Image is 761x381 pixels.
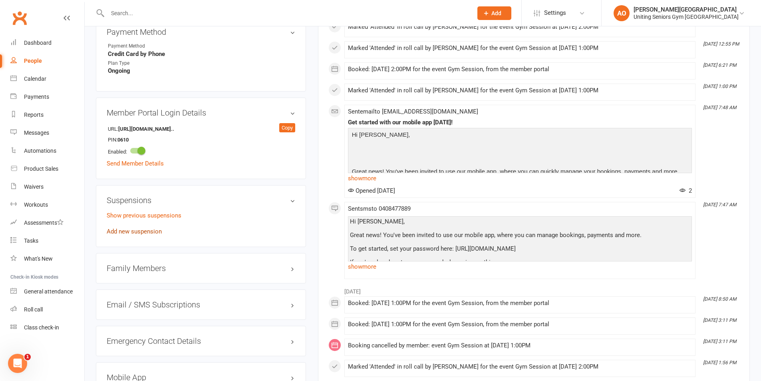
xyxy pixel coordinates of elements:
div: Marked 'Attended' in roll call by [PERSON_NAME] for the event Gym Session at [DATE] 1:00PM [348,45,692,52]
div: Reports [24,112,44,118]
a: Messages [10,124,84,142]
div: Assessments [24,219,64,226]
strong: 0610 [117,136,163,144]
i: [DATE] 3:11 PM [703,317,736,323]
div: Workouts [24,201,48,208]
div: AO [614,5,630,21]
li: [DATE] [328,283,739,296]
span: Add [491,10,501,16]
i: [DATE] 8:50 AM [703,296,736,302]
button: Add [477,6,511,20]
a: People [10,52,84,70]
a: Reports [10,106,84,124]
a: Dashboard [10,34,84,52]
div: Copy [279,123,295,133]
div: Uniting Seniors Gym [GEOGRAPHIC_DATA] [634,13,739,20]
div: What's New [24,255,53,262]
a: Product Sales [10,160,84,178]
h3: Suspensions [107,196,295,205]
div: Roll call [24,306,43,313]
span: Opened [DATE] [348,187,395,194]
div: General attendance [24,288,73,295]
iframe: Intercom live chat [8,354,27,373]
a: show more [348,261,692,272]
h3: Payment Method [107,28,295,36]
a: Send Member Details [107,160,164,167]
strong: [URL][DOMAIN_NAME].. [118,125,174,134]
a: Calendar [10,70,84,88]
input: Search... [105,8,467,19]
li: Enabled: [107,145,295,157]
a: Show previous suspensions [107,212,181,219]
a: Tasks [10,232,84,250]
p: Hi [PERSON_NAME], [350,130,690,142]
div: Waivers [24,184,44,190]
span: Sent email to [EMAIL_ADDRESS][DOMAIN_NAME] [348,108,478,115]
i: [DATE] 6:21 PM [703,62,736,68]
i: [DATE] 12:55 PM [703,41,739,47]
h3: Family Members [107,264,295,273]
a: Class kiosk mode [10,319,84,337]
div: Marked 'Attended' in roll call by [PERSON_NAME] for the event Gym Session at [DATE] 2:00PM [348,24,692,30]
div: Payments [24,94,49,100]
strong: Credit Card by Phone [108,50,295,58]
div: Payment Method [108,42,174,50]
li: URL: [107,123,295,134]
div: Booking cancelled by member: event Gym Session at [DATE] 1:00PM [348,342,692,349]
div: Marked 'Attended' in roll call by [PERSON_NAME] for the event Gym Session at [DATE] 1:00PM [348,87,692,94]
div: Booked: [DATE] 2:00PM for the event Gym Session, from the member portal [348,66,692,73]
h3: Emergency Contact Details [107,337,295,345]
span: 1 [24,354,31,360]
a: Automations [10,142,84,160]
i: [DATE] 7:47 AM [703,202,736,207]
div: [PERSON_NAME][GEOGRAPHIC_DATA] [634,6,739,13]
i: [DATE] 3:11 PM [703,339,736,344]
a: Assessments [10,214,84,232]
div: People [24,58,42,64]
a: Waivers [10,178,84,196]
div: Automations [24,148,56,154]
strong: Ongoing [108,67,295,74]
li: PIN: [107,134,295,145]
a: Workouts [10,196,84,214]
p: Great news! You've been invited to use our mobile app, where you can quickly manage your bookings... [350,167,690,178]
i: [DATE] 1:00 PM [703,84,736,89]
div: Hi [PERSON_NAME], Great news! You've been invited to use our mobile app, where you can manage boo... [350,218,690,293]
div: Booked: [DATE] 1:00PM for the event Gym Session, from the member portal [348,300,692,307]
span: Sent sms to 0408477889 [348,205,411,212]
h3: Member Portal Login Details [107,108,295,117]
i: [DATE] 7:48 AM [703,105,736,110]
div: Booked: [DATE] 1:00PM for the event Gym Session, from the member portal [348,321,692,328]
a: Roll call [10,301,84,319]
div: Class check-in [24,324,59,331]
a: General attendance kiosk mode [10,283,84,301]
a: Add new suspension [107,228,162,235]
a: Payments [10,88,84,106]
i: [DATE] 1:56 PM [703,360,736,365]
div: Get started with our mobile app [DATE]! [348,119,692,126]
span: Settings [544,4,566,22]
a: What's New [10,250,84,268]
div: Calendar [24,76,46,82]
div: Dashboard [24,40,52,46]
div: Marked 'Attended' in roll call by [PERSON_NAME] for the event Gym Session at [DATE] 2:00PM [348,363,692,370]
div: Tasks [24,237,38,244]
a: Clubworx [10,8,30,28]
div: Product Sales [24,166,58,172]
div: Messages [24,130,49,136]
div: Plan Type [108,60,174,67]
h3: Email / SMS Subscriptions [107,300,295,309]
span: 2 [680,187,692,194]
a: show more [348,173,692,184]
